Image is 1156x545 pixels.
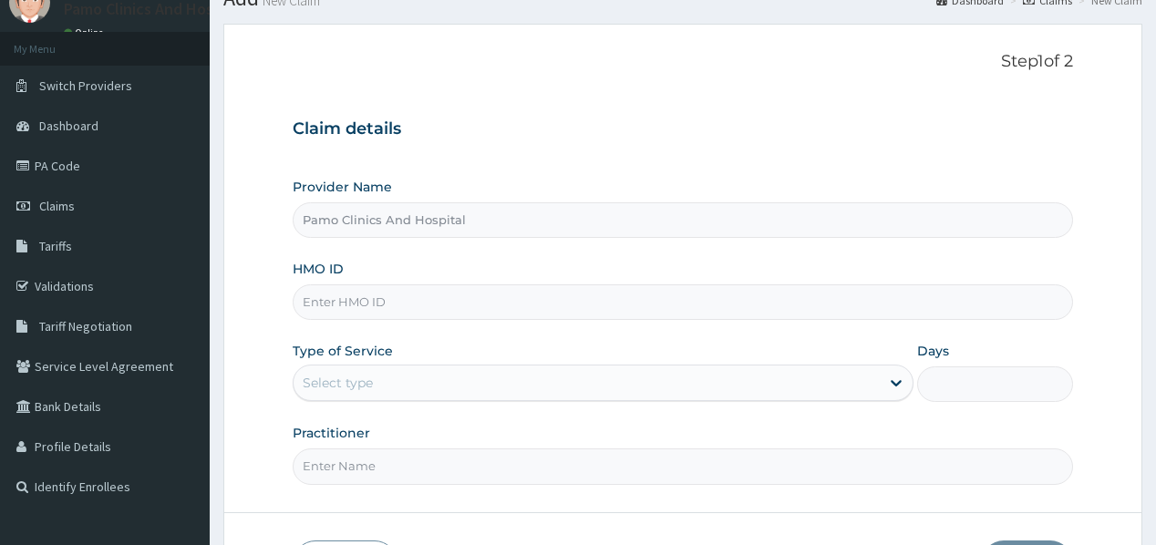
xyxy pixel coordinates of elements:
[39,238,72,254] span: Tariffs
[293,424,370,442] label: Practitioner
[64,26,108,39] a: Online
[293,284,1072,320] input: Enter HMO ID
[39,318,132,334] span: Tariff Negotiation
[917,342,949,360] label: Days
[39,77,132,94] span: Switch Providers
[293,342,393,360] label: Type of Service
[293,448,1072,484] input: Enter Name
[303,374,373,392] div: Select type
[39,198,75,214] span: Claims
[293,52,1072,72] p: Step 1 of 2
[293,178,392,196] label: Provider Name
[293,260,344,278] label: HMO ID
[293,119,1072,139] h3: Claim details
[39,118,98,134] span: Dashboard
[64,1,246,17] p: Pamo Clinics And Hospital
